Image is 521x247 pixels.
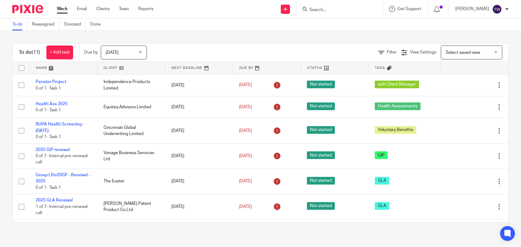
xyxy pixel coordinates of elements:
span: [DATE] [239,154,252,158]
span: [DATE] [239,205,252,209]
td: [DATE] [165,143,233,169]
a: Done [90,18,105,30]
td: Equiteq Advisors Limited [97,96,165,118]
p: Due by [84,49,98,55]
span: Not started [307,151,335,159]
td: Equiteq Advisors Limited [97,219,165,245]
h1: To do [19,49,40,56]
td: [DATE] [165,118,233,143]
span: GIP [375,151,388,159]
a: Email [77,6,87,12]
a: Reports [138,6,154,12]
span: Not started [307,102,335,110]
span: Not started [307,177,335,185]
span: GLA [375,177,389,185]
span: 0 of 1 · Task 1 [36,108,61,112]
span: with Client Manager [375,81,419,88]
td: [DATE] [165,74,233,96]
a: Group LIfe/DISP - Renewal - 2025 [36,173,90,183]
span: 0 of 1 · Task 1 [36,135,61,139]
span: 0 of 1 · Task 1 [36,185,61,190]
td: The Exeter [97,169,165,194]
td: Cincinnati Global Underwriting Limited [97,118,165,143]
span: [DATE] [239,179,252,183]
a: 2025 GIP renewal [36,148,70,152]
span: [DATE] [239,105,252,109]
td: [DATE] [165,194,233,219]
img: Pixie [12,5,43,13]
span: View Settings [410,50,436,54]
td: Independence Products Limited [97,74,165,96]
a: BUPA Health Screening - [DATE] [36,122,84,133]
span: Filter [387,50,397,54]
input: Search [309,7,364,13]
span: Not started [307,202,335,210]
span: Tags [375,66,385,70]
img: svg%3E [492,4,502,14]
span: (11) [32,50,40,55]
a: + Add task [46,46,73,59]
p: [PERSON_NAME] [455,6,489,12]
span: [DATE] [106,50,119,55]
span: Not started [307,81,335,88]
span: 0 of 7 · Internal pre-renewal call [36,154,88,165]
a: Pension Project [36,80,66,84]
td: [DATE] [165,219,233,245]
a: Team [119,6,129,12]
a: To do [12,18,27,30]
td: [PERSON_NAME] Patent Product Co Ltd [97,194,165,219]
span: Get Support [398,7,421,11]
span: GLA [375,202,389,210]
td: [DATE] [165,169,233,194]
span: Select saved view [446,50,480,55]
a: 2025 GLA Renewal [36,198,72,202]
span: Not started [307,126,335,134]
span: 0 of 1 · Task 1 [36,86,61,90]
a: Health Ass 2025 [36,102,68,106]
td: Vonage Business Services Ltd [97,143,165,169]
a: Snoozed [64,18,86,30]
span: [DATE] [239,83,252,87]
a: Clients [96,6,110,12]
span: Health Assessments [375,102,421,110]
a: Reassigned [32,18,59,30]
td: [DATE] [165,96,233,118]
span: 1 of 7 · Internal pre-renewal call [36,205,88,215]
span: Voluntary Benefits [375,126,416,134]
a: Work [57,6,68,12]
span: [DATE] [239,129,252,133]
